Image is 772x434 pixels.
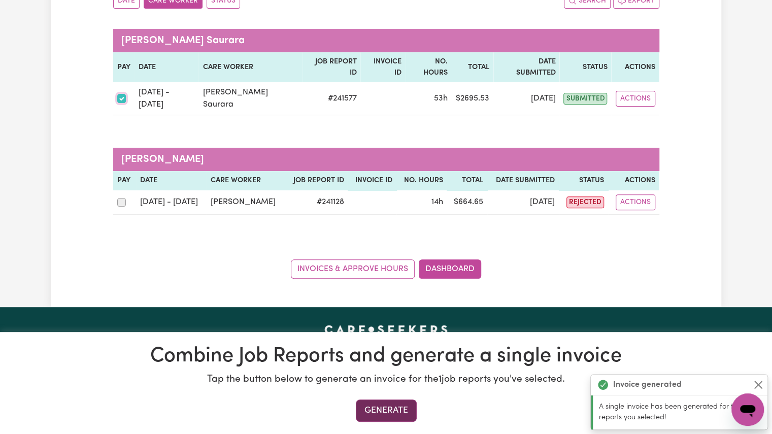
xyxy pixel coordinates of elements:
button: Actions [616,91,655,107]
td: # 241128 [285,190,348,215]
th: Actions [608,171,659,190]
th: Date [136,171,207,190]
th: No. Hours [396,171,447,190]
a: Careseekers home page [324,325,448,333]
th: Pay [113,52,135,82]
th: Date Submitted [487,171,559,190]
a: Invoices & Approve Hours [291,259,415,279]
p: A single invoice has been generated for the job reports you selected! [599,402,761,423]
span: 14 hours [431,198,443,206]
td: $ 664.65 [447,190,487,215]
th: No. Hours [406,52,452,82]
th: Date [135,52,199,82]
th: Pay [113,171,136,190]
th: Job Report ID [285,171,348,190]
td: [DATE] [493,82,559,115]
th: Date Submitted [493,52,559,82]
td: [DATE] - [DATE] [136,190,207,215]
button: Actions [616,194,655,210]
td: [DATE] [487,190,559,215]
td: [PERSON_NAME] Saurara [198,82,303,115]
th: Status [559,171,608,190]
span: submitted [563,93,607,105]
th: Job Report ID [303,52,360,82]
span: 53 hours [434,94,448,103]
th: Total [452,52,493,82]
h1: Combine Job Reports and generate a single invoice [12,344,760,369]
button: Generate [356,399,417,422]
caption: [PERSON_NAME] Saurara [113,29,659,52]
td: # 241577 [303,82,360,115]
th: Status [559,52,611,82]
th: Care worker [207,171,285,190]
th: Invoice ID [360,52,405,82]
td: [PERSON_NAME] [207,190,285,215]
p: Tap the button below to generate an invoice for the 1 job reports you've selected. [12,373,760,387]
a: Dashboard [419,259,481,279]
td: $ 2695.53 [452,82,493,115]
th: Care worker [198,52,303,82]
button: Close [752,379,764,391]
span: rejected [566,196,604,208]
td: [DATE] - [DATE] [135,82,199,115]
iframe: Button to launch messaging window [731,393,764,426]
th: Total [447,171,487,190]
th: Actions [611,52,659,82]
strong: Invoice generated [613,379,682,391]
th: Invoice ID [348,171,396,190]
caption: [PERSON_NAME] [113,148,659,171]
